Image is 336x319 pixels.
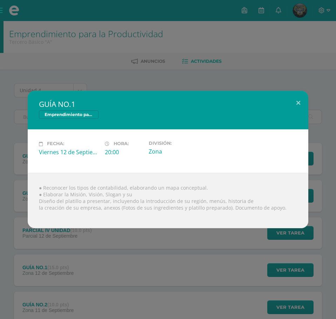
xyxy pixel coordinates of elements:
[114,141,129,147] span: Hora:
[39,148,99,156] div: Viernes 12 de Septiembre
[149,148,209,155] div: Zona
[105,148,143,156] div: 20:00
[288,91,308,115] button: Close (Esc)
[39,110,99,119] span: Emprendimiento para la Productividad
[149,141,209,146] label: División:
[47,141,64,147] span: Fecha:
[28,173,308,228] div: ● Reconocer los tipos de contabilidad, elaborando un mapa conceptual. ● Elaborar la Misión, Visió...
[39,99,297,109] h2: GUÍA NO.1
